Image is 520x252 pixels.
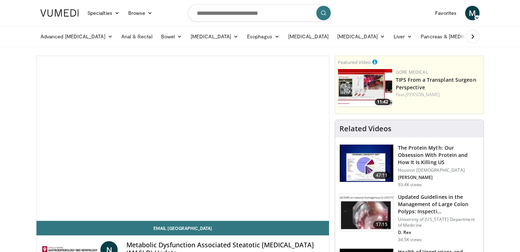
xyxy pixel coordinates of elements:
[36,221,329,235] a: Email [GEOGRAPHIC_DATA]
[340,194,393,231] img: dfcfcb0d-b871-4e1a-9f0c-9f64970f7dd8.150x105_q85_crop-smart_upscale.jpg
[406,91,440,98] a: [PERSON_NAME]
[188,4,332,22] input: Search topics, interventions
[398,167,479,173] p: Houston [DEMOGRAPHIC_DATA]
[398,230,479,235] p: D. Rex
[398,217,479,228] p: University of [US_STATE] Department of Medicine
[398,144,479,166] h3: The Protein Myth: Our Obsession With Protein and How It Is Killing US
[340,145,393,182] img: b7b8b05e-5021-418b-a89a-60a270e7cf82.150x105_q85_crop-smart_upscale.jpg
[36,29,117,44] a: Advanced [MEDICAL_DATA]
[398,175,479,180] p: [PERSON_NAME]
[398,182,422,188] p: 93.4K views
[40,9,79,17] img: VuMedi Logo
[396,76,476,91] a: TIPS From a Transplant Surgeon Perspective
[339,124,391,133] h4: Related Videos
[398,237,422,243] p: 34.5K views
[186,29,243,44] a: [MEDICAL_DATA]
[333,29,389,44] a: [MEDICAL_DATA]
[124,6,157,20] a: Browse
[339,193,479,243] a: 17:15 Updated Guidelines in the Management of Large Colon Polyps: Inspecti… University of [US_STA...
[338,69,392,107] a: 11:42
[117,29,157,44] a: Anal & Rectal
[157,29,186,44] a: Bowel
[284,29,333,44] a: [MEDICAL_DATA]
[465,6,480,20] a: M
[373,221,390,228] span: 17:15
[389,29,416,44] a: Liver
[375,99,390,105] span: 11:42
[339,144,479,188] a: 47:11 The Protein Myth: Our Obsession With Protein and How It Is Killing US Houston [DEMOGRAPHIC_...
[338,59,371,65] small: Featured Video
[36,56,329,221] video-js: Video Player
[373,172,390,179] span: 47:11
[398,193,479,215] h3: Updated Guidelines in the Management of Large Colon Polyps: Inspecti…
[243,29,284,44] a: Esophagus
[338,69,392,107] img: 4003d3dc-4d84-4588-a4af-bb6b84f49ae6.150x105_q85_crop-smart_upscale.jpg
[396,69,428,75] a: Gore Medical
[83,6,124,20] a: Specialties
[431,6,461,20] a: Favorites
[396,91,481,98] div: Feat.
[416,29,501,44] a: Pancreas & [MEDICAL_DATA]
